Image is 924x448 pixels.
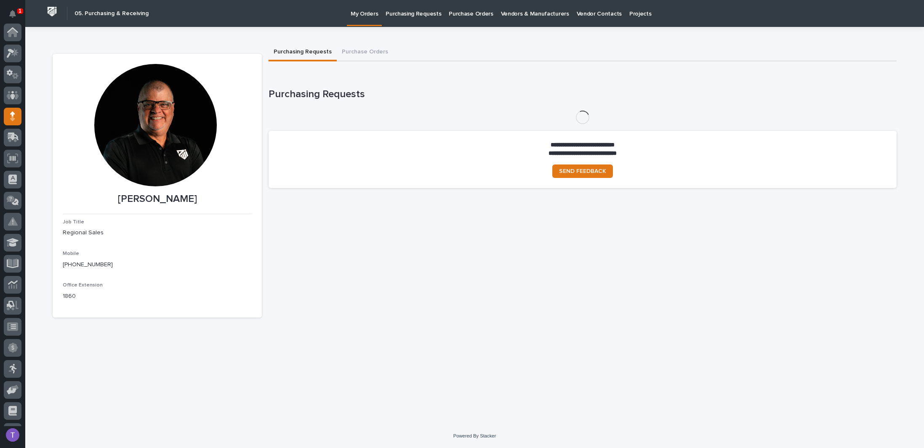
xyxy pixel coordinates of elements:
[63,193,252,205] p: [PERSON_NAME]
[63,262,113,268] a: [PHONE_NUMBER]
[269,88,897,101] h1: Purchasing Requests
[63,220,84,225] span: Job Title
[19,8,21,14] p: 1
[63,251,79,256] span: Mobile
[269,44,337,61] button: Purchasing Requests
[44,4,60,19] img: Workspace Logo
[453,433,496,438] a: Powered By Stacker
[11,10,21,24] div: Notifications1
[337,44,393,61] button: Purchase Orders
[63,292,252,301] p: 1860
[559,168,606,174] span: SEND FEEDBACK
[552,164,613,178] a: SEND FEEDBACK
[4,5,21,23] button: Notifications
[75,10,149,17] h2: 05. Purchasing & Receiving
[63,228,252,237] p: Regional Sales
[63,283,103,288] span: Office Extension
[4,426,21,444] button: users-avatar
